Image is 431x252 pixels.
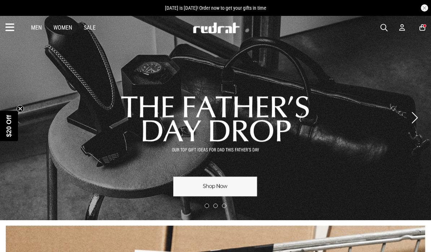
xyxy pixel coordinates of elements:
button: Close teaser [17,105,24,112]
span: [DATE] is [DATE]! Order now to get your gifts in time [165,5,266,11]
a: Men [31,24,42,31]
a: Sale [84,24,96,31]
img: Redrat logo [192,22,240,33]
a: Women [53,24,72,31]
button: Previous slide [12,110,21,126]
button: Next slide [410,110,419,126]
span: $20 Off [5,115,13,137]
